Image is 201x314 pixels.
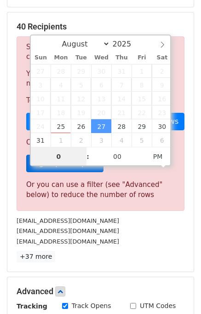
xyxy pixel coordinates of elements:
[111,55,132,61] span: Thu
[145,147,171,166] span: Click to toggle
[17,238,119,245] small: [EMAIL_ADDRESS][DOMAIN_NAME]
[26,180,175,200] div: Or you can use a filter (see "Advanced" below) to reduce the number of rows
[71,119,91,133] span: August 26, 2025
[91,133,111,147] span: September 3, 2025
[155,270,201,314] iframe: Chat Widget
[17,22,184,32] h5: 40 Recipients
[31,119,51,133] span: August 24, 2025
[111,119,132,133] span: August 28, 2025
[152,64,172,78] span: August 2, 2025
[152,119,172,133] span: August 30, 2025
[132,92,152,105] span: August 15, 2025
[91,92,111,105] span: August 13, 2025
[31,78,51,92] span: August 3, 2025
[31,92,51,105] span: August 10, 2025
[111,78,132,92] span: August 7, 2025
[17,227,119,234] small: [EMAIL_ADDRESS][DOMAIN_NAME]
[140,301,176,311] label: UTM Codes
[17,217,119,224] small: [EMAIL_ADDRESS][DOMAIN_NAME]
[51,133,71,147] span: September 1, 2025
[71,78,91,92] span: August 5, 2025
[132,105,152,119] span: August 22, 2025
[31,64,51,78] span: July 27, 2025
[91,55,111,61] span: Wed
[91,119,111,133] span: August 27, 2025
[51,105,71,119] span: August 18, 2025
[31,147,87,166] input: Hour
[152,92,172,105] span: August 16, 2025
[71,105,91,119] span: August 19, 2025
[152,55,172,61] span: Sat
[71,55,91,61] span: Tue
[71,64,91,78] span: July 29, 2025
[26,42,175,62] p: Sorry, you don't have enough daily email credits to send these emails.
[89,147,145,166] input: Minute
[17,251,55,262] a: +37 more
[31,105,51,119] span: August 17, 2025
[111,105,132,119] span: August 21, 2025
[71,133,91,147] span: September 2, 2025
[111,64,132,78] span: July 31, 2025
[26,113,184,130] a: Choose a Google Sheet with fewer rows
[51,92,71,105] span: August 11, 2025
[71,92,91,105] span: August 12, 2025
[31,133,51,147] span: August 31, 2025
[17,302,47,310] strong: Tracking
[132,55,152,61] span: Fri
[86,147,89,166] span: :
[91,105,111,119] span: August 20, 2025
[152,105,172,119] span: August 23, 2025
[17,286,184,297] h5: Advanced
[91,78,111,92] span: August 6, 2025
[91,64,111,78] span: July 30, 2025
[132,133,152,147] span: September 5, 2025
[111,92,132,105] span: August 14, 2025
[26,96,175,105] p: To send these emails, you can either:
[26,155,103,172] a: Sign up for a plan
[51,78,71,92] span: August 4, 2025
[132,78,152,92] span: August 8, 2025
[152,133,172,147] span: September 6, 2025
[152,78,172,92] span: August 9, 2025
[51,119,71,133] span: August 25, 2025
[26,69,175,88] p: Your current plan supports a daily maximum of .
[31,55,51,61] span: Sun
[72,301,111,311] label: Track Opens
[132,119,152,133] span: August 29, 2025
[132,64,152,78] span: August 1, 2025
[110,40,143,48] input: Year
[26,138,175,147] p: Or
[111,133,132,147] span: September 4, 2025
[51,64,71,78] span: July 28, 2025
[51,55,71,61] span: Mon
